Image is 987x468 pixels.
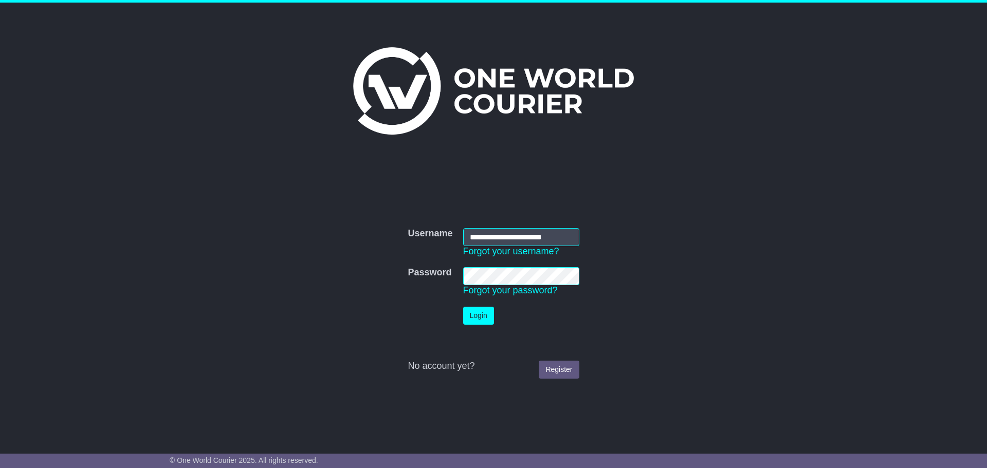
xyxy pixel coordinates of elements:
a: Forgot your username? [463,246,559,256]
span: © One World Courier 2025. All rights reserved. [170,456,318,464]
div: No account yet? [408,361,579,372]
button: Login [463,307,494,325]
a: Register [539,361,579,379]
label: Username [408,228,452,239]
img: One World [353,47,634,135]
label: Password [408,267,451,278]
a: Forgot your password? [463,285,558,295]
